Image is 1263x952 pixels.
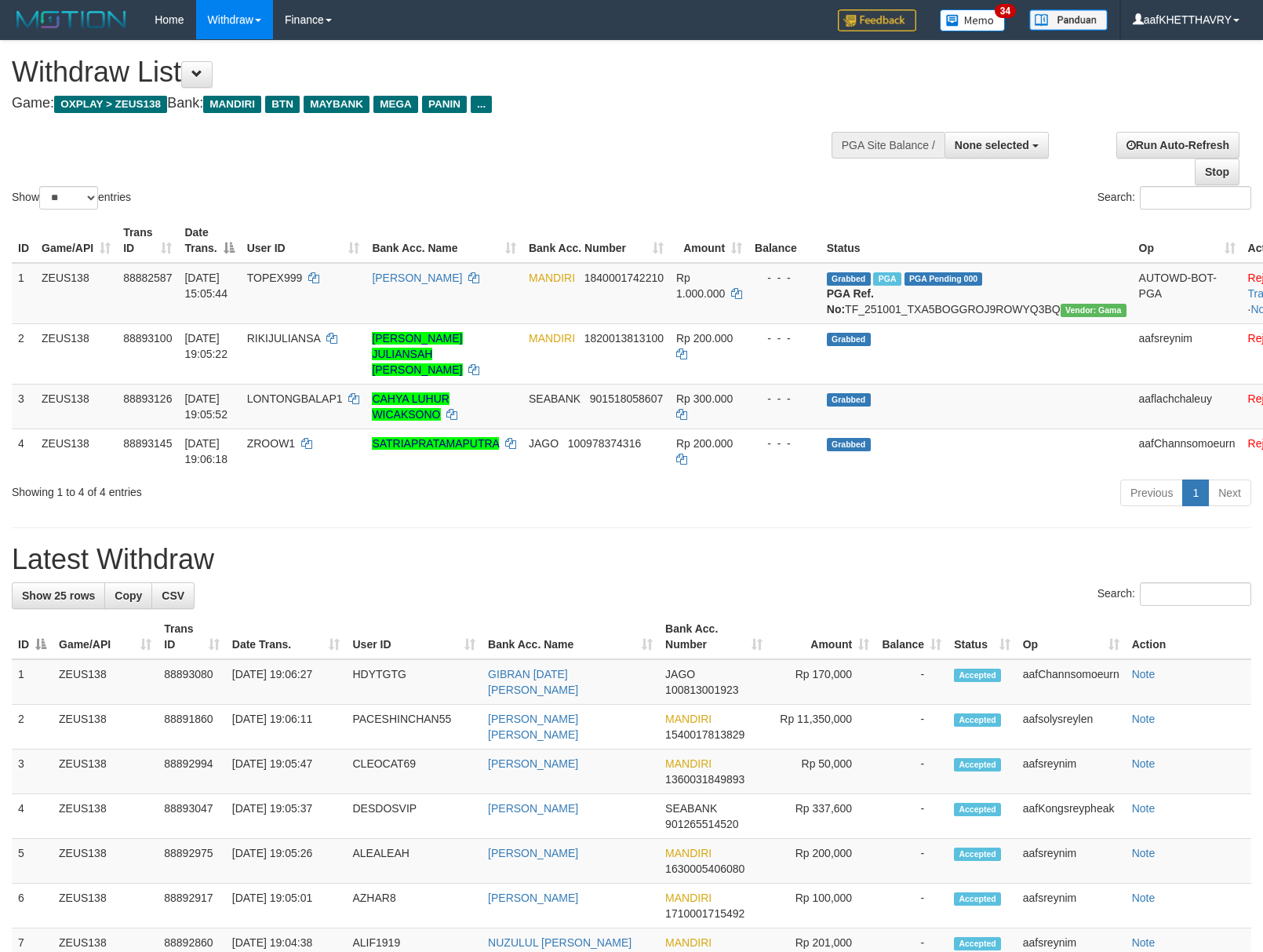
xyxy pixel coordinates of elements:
a: Stop [1195,159,1239,185]
td: DESDOSVIP [346,794,482,839]
label: Search: [1097,186,1251,210]
input: Search: [1140,582,1251,606]
td: 4 [12,794,53,839]
span: MANDIRI [529,272,575,284]
td: 4 [12,429,35,473]
a: [PERSON_NAME] JULIANSAH [PERSON_NAME] [372,332,462,376]
th: Bank Acc. Number: activate to sort column ascending [659,615,769,659]
td: 88892975 [158,839,226,884]
a: Note [1132,757,1156,770]
th: Game/API: activate to sort column ascending [35,218,117,263]
img: MOTION_logo.png [12,8,131,31]
a: [PERSON_NAME] [488,757,578,770]
span: Grabbed [827,272,871,286]
a: [PERSON_NAME] [488,847,578,859]
td: TF_251001_TXA5BOGGROJ9ROWYQ3BQ [821,263,1133,324]
td: 88891860 [158,705,226,750]
span: Copy 100978374316 to clipboard [568,437,641,450]
span: JAGO [665,668,695,680]
a: Show 25 rows [12,582,105,609]
td: - [875,839,948,884]
th: Status: activate to sort column ascending [948,615,1017,659]
span: TOPEX999 [247,272,303,284]
td: ZEUS138 [53,839,158,884]
span: Accepted [954,713,1001,727]
td: [DATE] 19:05:47 [226,750,347,794]
td: aafsolysreylen [1017,705,1126,750]
a: Note [1132,802,1156,815]
b: PGA Ref. No: [827,287,874,316]
label: Search: [1097,582,1251,606]
th: Status [821,218,1133,263]
span: Copy 1630005406080 to clipboard [665,863,744,875]
td: 1 [12,659,53,705]
a: Note [1132,668,1156,680]
td: ALEALEAH [346,839,482,884]
span: PANIN [422,96,467,113]
th: Bank Acc. Name: activate to sort column ascending [366,218,522,263]
th: Amount: activate to sort column ascending [670,218,748,263]
a: SATRIAPRATAMAPUTRA [372,437,499,450]
span: Rp 300.000 [676,392,733,405]
td: aafsreynim [1017,750,1126,794]
th: Op: activate to sort column ascending [1017,615,1126,659]
span: OXPLAY > ZEUS138 [54,96,167,113]
span: Vendor URL: https://trx31.1velocity.biz [1061,304,1127,317]
td: Rp 170,000 [769,659,875,705]
h1: Withdraw List [12,57,826,88]
td: aafsreynim [1133,323,1242,384]
span: [DATE] 19:06:18 [184,437,227,465]
td: ZEUS138 [53,750,158,794]
td: aafKongsreypheak [1017,794,1126,839]
td: - [875,659,948,705]
span: 88893145 [123,437,172,450]
a: [PERSON_NAME] [488,892,578,904]
span: 88882587 [123,272,172,284]
td: aafChannsomoeurn [1133,429,1242,473]
span: MANDIRI [665,847,712,859]
td: ZEUS138 [53,884,158,928]
td: [DATE] 19:05:37 [226,794,347,839]
td: Rp 337,600 [769,794,875,839]
span: [DATE] 19:05:22 [184,332,227,360]
td: CLEOCAT69 [346,750,482,794]
span: Copy 1540017813829 to clipboard [665,728,744,741]
th: Balance: activate to sort column ascending [875,615,948,659]
span: MEGA [373,96,418,113]
span: MAYBANK [304,96,369,113]
span: MANDIRI [203,96,261,113]
td: Rp 100,000 [769,884,875,928]
a: Note [1132,847,1156,859]
button: None selected [945,132,1049,159]
span: Copy 1840001742210 to clipboard [584,272,664,284]
span: Copy 901518058607 to clipboard [590,392,663,405]
span: SEABANK [529,392,581,405]
span: Copy 100813001923 to clipboard [665,684,738,696]
td: AZHAR8 [346,884,482,928]
span: MANDIRI [665,936,712,949]
label: Show entries [12,186,131,210]
span: ... [471,96,492,113]
a: Copy [104,582,152,609]
td: 88892994 [158,750,226,794]
img: panduan.png [1029,9,1108,31]
span: Copy [115,589,142,602]
th: User ID: activate to sort column ascending [241,218,366,263]
span: MANDIRI [665,713,712,725]
td: HDYTGTG [346,659,482,705]
div: - - - [755,391,814,407]
td: 3 [12,750,53,794]
td: - [875,794,948,839]
a: NUZULUL [PERSON_NAME] [488,936,631,949]
td: 5 [12,839,53,884]
th: ID [12,218,35,263]
td: ZEUS138 [53,794,158,839]
td: 88893080 [158,659,226,705]
td: 6 [12,884,53,928]
td: - [875,705,948,750]
th: Action [1126,615,1251,659]
th: Op: activate to sort column ascending [1133,218,1242,263]
span: Accepted [954,937,1001,950]
div: - - - [755,330,814,346]
td: ZEUS138 [53,705,158,750]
